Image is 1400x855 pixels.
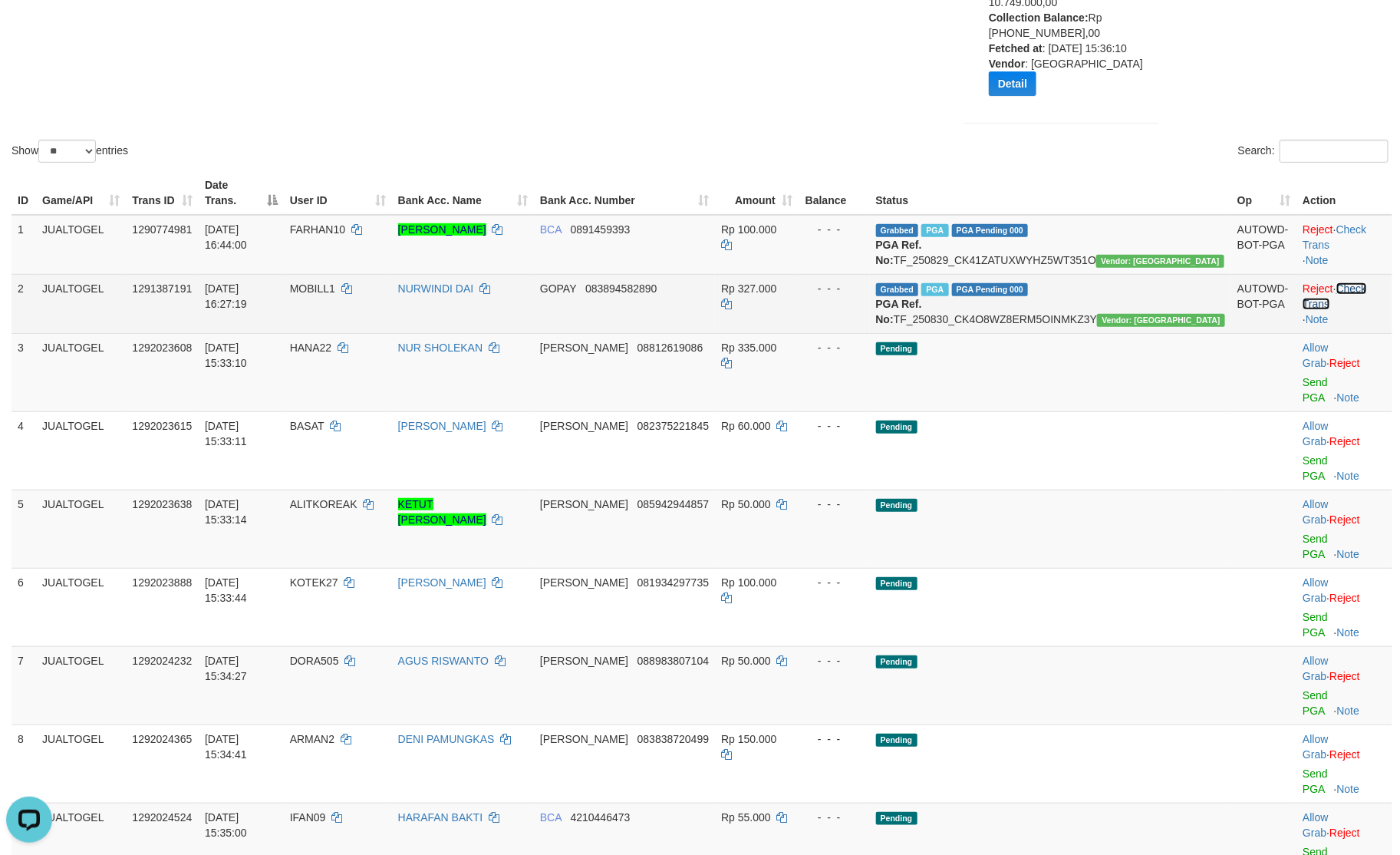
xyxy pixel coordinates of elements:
a: Allow Grab [1303,342,1328,369]
a: Allow Grab [1303,811,1328,839]
a: Reject [1329,827,1360,839]
span: [DATE] 15:33:10 [205,342,247,369]
a: [PERSON_NAME] [398,223,486,236]
a: Note [1337,705,1360,717]
span: FARHAN10 [290,223,345,236]
span: Pending [876,421,917,434]
div: - - - [805,575,864,590]
a: Note [1337,470,1360,482]
a: Allow Grab [1303,498,1328,526]
td: · [1296,490,1392,568]
span: [DATE] 15:33:44 [205,576,247,604]
td: TF_250829_CK41ZATUXWYHZ5WT351O [870,215,1231,275]
td: · [1296,725,1392,803]
td: · [1296,568,1392,646]
a: Reject [1329,748,1360,761]
th: Action [1296,171,1392,215]
td: JUALTOGEL [36,215,126,275]
td: JUALTOGEL [36,411,126,490]
span: [PERSON_NAME] [540,655,628,667]
span: 1292023615 [132,420,192,432]
span: PGA Pending [952,224,1029,237]
a: Check Trans [1303,223,1366,251]
span: DORA505 [290,655,339,667]
span: Rp 50.000 [721,655,771,667]
span: · [1303,498,1329,526]
td: 5 [12,490,36,568]
span: [DATE] 16:27:19 [205,282,247,310]
select: Showentries [38,140,96,163]
span: [DATE] 15:35:00 [205,811,247,839]
span: Copy 0891459393 to clipboard [571,223,631,236]
a: Send PGA [1303,533,1328,560]
span: Rp 327.000 [721,282,776,295]
span: Copy 083894582890 to clipboard [585,282,657,295]
td: 3 [12,333,36,411]
a: Note [1337,626,1360,639]
th: Balance [799,171,870,215]
a: Allow Grab [1303,576,1328,604]
div: - - - [805,497,864,512]
span: · [1303,576,1329,604]
span: PGA Pending [952,283,1029,296]
b: PGA Ref. No: [876,298,922,325]
a: Reject [1329,670,1360,682]
a: Send PGA [1303,689,1328,717]
td: 8 [12,725,36,803]
a: Allow Grab [1303,420,1328,447]
span: Copy 08812619086 to clipboard [637,342,703,354]
td: · · [1296,215,1392,275]
a: Reject [1329,357,1360,369]
a: Reject [1303,223,1333,236]
span: 1292024524 [132,811,192,824]
span: 1292024365 [132,733,192,745]
span: Copy 081934297735 to clipboard [637,576,709,589]
b: PGA Ref. No: [876,239,922,266]
span: [PERSON_NAME] [540,733,628,745]
a: NUR SHOLEKAN [398,342,483,354]
input: Search: [1280,140,1388,163]
span: Copy 4210446473 to clipboard [571,811,631,824]
div: - - - [805,281,864,296]
span: KOTEK27 [290,576,338,589]
span: BCA [540,811,562,824]
td: · · [1296,274,1392,333]
td: JUALTOGEL [36,568,126,646]
span: Pending [876,655,917,668]
th: Status [870,171,1231,215]
span: [DATE] 15:34:27 [205,655,247,682]
a: Check Trans [1303,282,1366,310]
span: MOBILL1 [290,282,335,295]
th: Date Trans.: activate to sort column descending [199,171,284,215]
a: NURWINDI DAI [398,282,474,295]
span: BASAT [290,420,324,432]
div: - - - [805,340,864,355]
div: - - - [805,222,864,237]
th: User ID: activate to sort column ascending [284,171,392,215]
span: Rp 50.000 [721,498,771,510]
span: Grabbed [876,224,919,237]
th: ID [12,171,36,215]
a: Allow Grab [1303,655,1328,682]
span: 1292023638 [132,498,192,510]
a: DENI PAMUNGKAS [398,733,495,745]
a: Reject [1329,592,1360,604]
td: JUALTOGEL [36,274,126,333]
th: Trans ID: activate to sort column ascending [126,171,199,215]
span: [DATE] 15:34:41 [205,733,247,761]
span: Vendor URL: https://checkout4.1velocity.biz [1096,255,1224,268]
a: [PERSON_NAME] [398,576,486,589]
span: BCA [540,223,562,236]
span: GOPAY [540,282,576,295]
span: Pending [876,812,917,825]
a: KETUT [PERSON_NAME] [398,498,486,526]
div: - - - [805,418,864,434]
a: HARAFAN BAKTI [398,811,483,824]
span: [DATE] 16:44:00 [205,223,247,251]
th: Bank Acc. Number: activate to sort column ascending [534,171,715,215]
td: · [1296,333,1392,411]
span: Marked by biranggota1 [921,283,948,296]
a: Reject [1329,513,1360,526]
span: Marked by biranggota2 [921,224,948,237]
button: Open LiveChat chat widget [6,6,52,52]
